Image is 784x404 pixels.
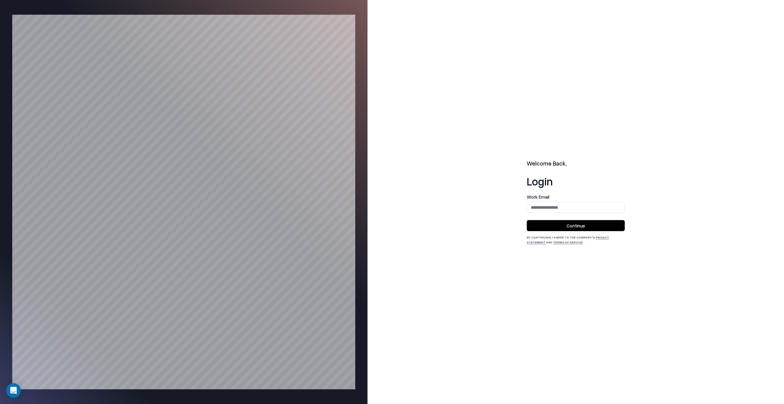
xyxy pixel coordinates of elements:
[527,220,625,231] button: Continue
[527,195,625,199] label: Work Email
[6,383,21,398] div: Open Intercom Messenger
[527,235,625,245] div: By continuing, I agree to the Company's and
[527,159,625,168] h2: Welcome Back,
[553,240,583,244] a: Terms of Service
[527,175,625,187] h1: Login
